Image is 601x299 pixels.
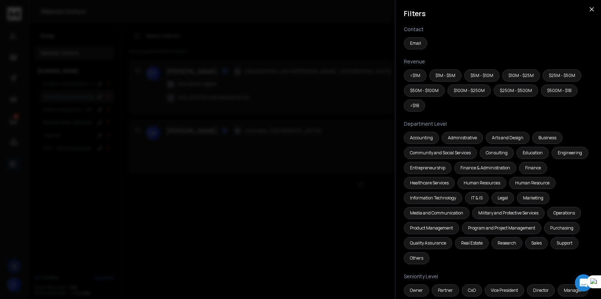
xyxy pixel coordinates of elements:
button: Engineering [552,147,588,159]
button: Purchasing [544,222,580,234]
button: Research [492,237,522,249]
button: $250M - $500M [494,85,538,97]
button: Entrepreneurship [404,162,451,174]
button: $10M - $25M [502,69,540,82]
button: Vice President [485,284,524,296]
button: Community and Social Services [404,147,477,159]
h3: Revenue [404,58,592,65]
button: Quality Assurance [404,237,452,249]
button: <$1M [404,69,426,82]
button: $25M - $50M [543,69,581,82]
button: $500M - $1B [541,85,577,97]
button: >$1B [404,100,425,112]
button: Partner [432,284,459,296]
button: Others [404,252,429,264]
button: Operations [547,207,581,219]
button: $50M - $100M [404,85,445,97]
button: Finance & Administration [454,162,516,174]
button: Marketing [517,192,549,204]
button: Military and Protective Services [472,207,544,219]
h3: Department Level [404,120,592,127]
button: Accounting [404,132,439,144]
h3: Contact [404,26,592,33]
button: Administrative [442,132,483,144]
button: Consulting [480,147,514,159]
div: Open Intercom Messenger [575,274,592,291]
button: Product Management [404,222,459,234]
button: Support [551,237,578,249]
button: Owner [404,284,429,296]
button: Healthcare Services [404,177,455,189]
button: Education [517,147,549,159]
h3: Seniority Level [404,273,592,280]
button: Human Resources [458,177,506,189]
button: $100M - $250M [448,85,491,97]
button: Media and Communication [404,207,469,219]
button: IT & IS [465,192,489,204]
button: CxO [462,284,482,296]
button: Arts and Design [486,132,529,144]
button: Email [404,37,427,49]
button: Manager [558,284,588,296]
button: Sales [525,237,548,249]
button: Real Estate [455,237,489,249]
button: Finance [519,162,547,174]
button: $5M - $10M [464,69,499,82]
button: Legal [492,192,514,204]
button: Information Technology [404,192,462,204]
button: Director [527,284,555,296]
button: Human Resource [509,177,556,189]
button: Program and Project Management [462,222,541,234]
h1: Filters [404,9,426,19]
button: $1M - $5M [429,69,461,82]
button: Business [532,132,562,144]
